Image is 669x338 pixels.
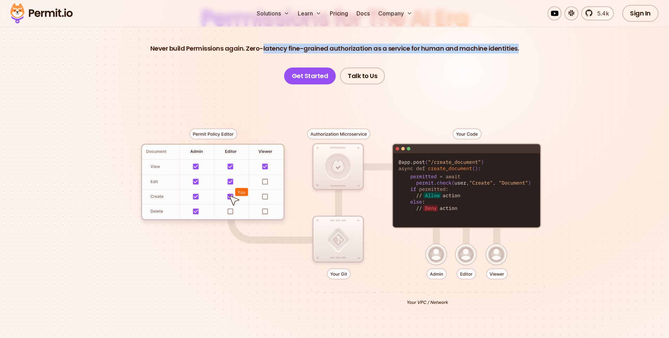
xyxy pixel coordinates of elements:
[254,6,292,20] button: Solutions
[295,6,324,20] button: Learn
[327,6,351,20] a: Pricing
[581,6,614,20] a: 5.4k
[7,1,76,25] img: Permit logo
[340,68,385,84] a: Talk to Us
[375,6,415,20] button: Company
[354,6,373,20] a: Docs
[622,5,658,22] a: Sign In
[593,9,609,18] span: 5.4k
[150,44,519,53] p: Never build Permissions again. Zero-latency fine-grained authorization as a service for human and...
[284,68,336,84] a: Get Started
